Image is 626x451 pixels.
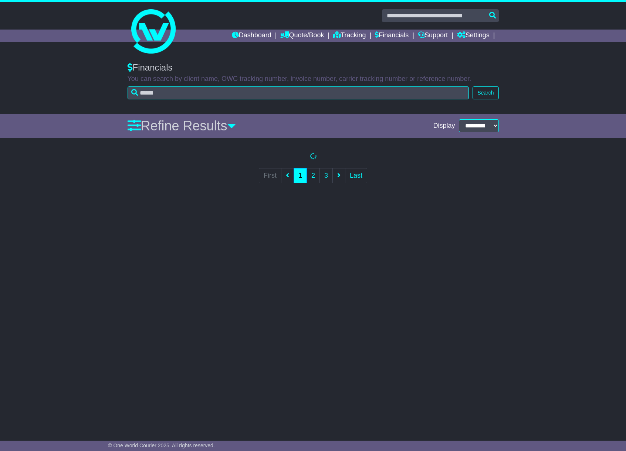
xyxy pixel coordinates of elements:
button: Search [473,86,498,99]
div: Financials [128,62,499,73]
a: 1 [294,168,307,183]
a: Quote/Book [280,30,324,42]
a: Settings [457,30,490,42]
a: Tracking [333,30,366,42]
a: Dashboard [232,30,271,42]
a: Refine Results [128,118,236,133]
a: Last [345,168,367,183]
a: 3 [319,168,333,183]
span: © One World Courier 2025. All rights reserved. [108,443,215,448]
span: Display [433,122,455,130]
a: Support [418,30,448,42]
a: 2 [307,168,320,183]
a: Financials [375,30,409,42]
p: You can search by client name, OWC tracking number, invoice number, carrier tracking number or re... [128,75,499,83]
